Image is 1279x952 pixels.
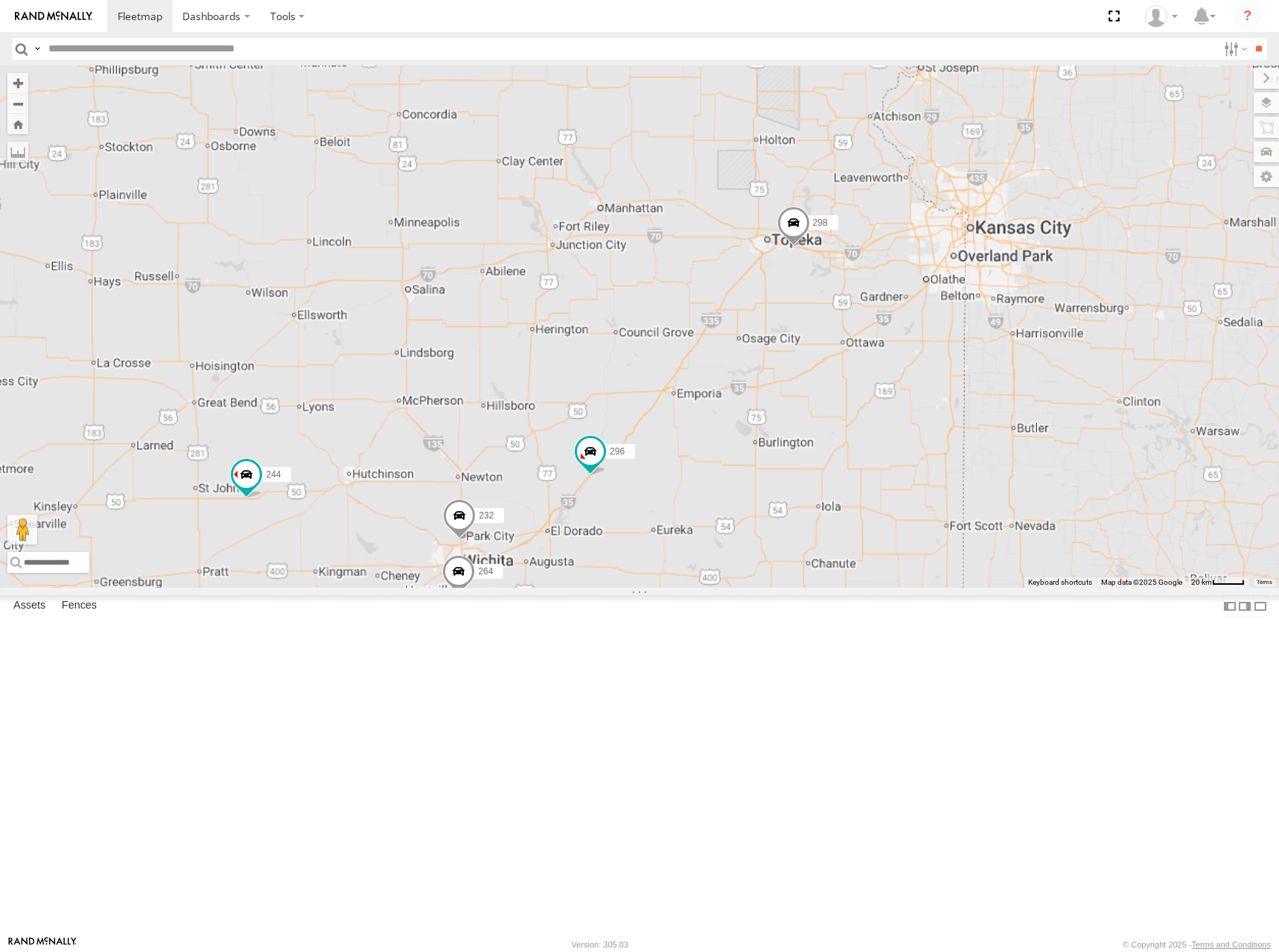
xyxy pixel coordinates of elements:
button: Drag Pegman onto the map to open Street View [7,515,37,545]
label: Map Settings [1254,166,1279,187]
span: 264 [478,566,493,577]
div: Version: 305.03 [572,940,628,949]
i: ? [1236,4,1260,28]
label: Search Filter Options [1218,38,1250,60]
a: Terms and Conditions [1192,940,1271,949]
label: Dock Summary Table to the Left [1222,595,1237,617]
label: Dock Summary Table to the Right [1237,595,1252,617]
button: Keyboard shortcuts [1028,577,1092,588]
label: Search Query [31,38,43,60]
span: 20 km [1191,578,1212,586]
a: Terms [1257,579,1272,585]
span: 244 [266,469,281,480]
label: Hide Summary Table [1253,595,1268,617]
div: Shane Miller [1140,5,1183,28]
button: Zoom out [7,93,28,114]
label: Assets [6,596,53,617]
span: 232 [479,510,494,520]
label: Measure [7,142,28,162]
button: Map Scale: 20 km per 40 pixels [1187,577,1249,588]
a: Visit our Website [8,937,77,952]
button: Zoom in [7,73,28,93]
button: Zoom Home [7,114,28,134]
span: Map data ©2025 Google [1101,578,1182,586]
span: 298 [813,217,828,227]
span: 296 [610,446,625,457]
img: rand-logo.svg [15,11,92,22]
label: Fences [54,596,104,617]
div: © Copyright 2025 - [1123,940,1271,949]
